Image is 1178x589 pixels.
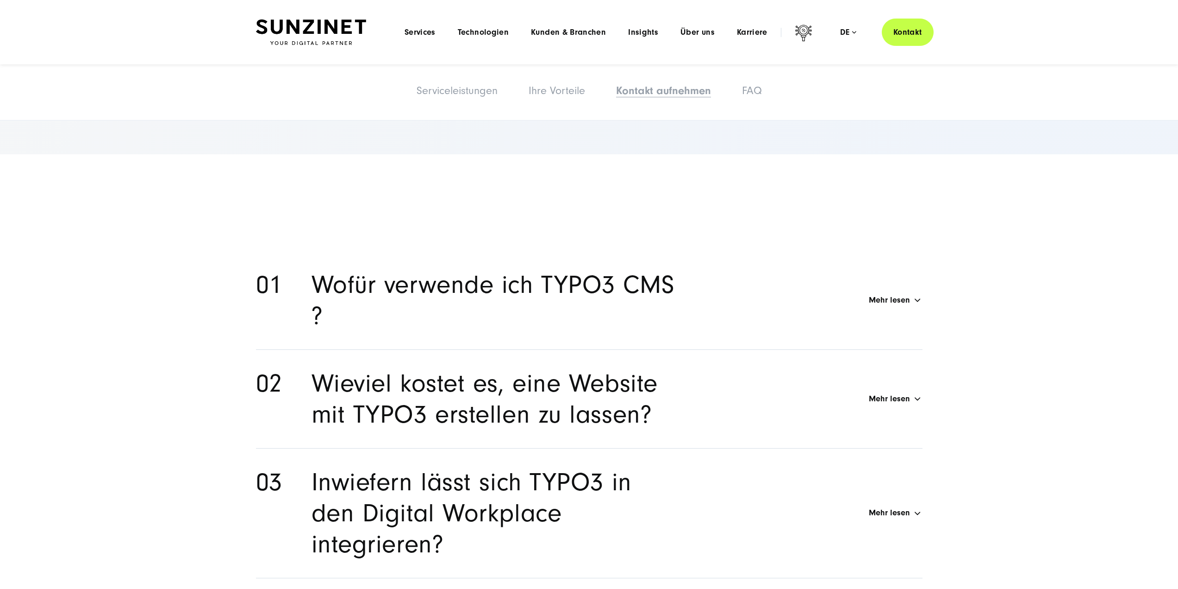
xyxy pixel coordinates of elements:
a: Technologien [458,28,509,37]
a: Serviceleistungen [417,84,498,97]
h2: Inwiefern lässt sich TYPO3 in den Digital Workplace integrieren? [312,467,678,560]
div: de [840,28,856,37]
a: Insights [628,28,658,37]
a: Über uns [680,28,715,37]
h2: Wofür verwende ich TYPO3 CMS ? [312,269,678,331]
a: Kontakt [882,19,934,46]
img: SUNZINET Full Service Digital Agentur [256,19,366,45]
a: FAQ [742,84,762,97]
a: Services [405,28,436,37]
a: Kunden & Branchen [531,28,606,37]
a: Karriere [737,28,767,37]
h2: Wieviel kostet es, eine Website mit TYPO3 erstellen zu lassen? [312,368,678,430]
a: Ihre Vorteile [529,84,585,97]
a: Kontakt aufnehmen [616,84,711,97]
